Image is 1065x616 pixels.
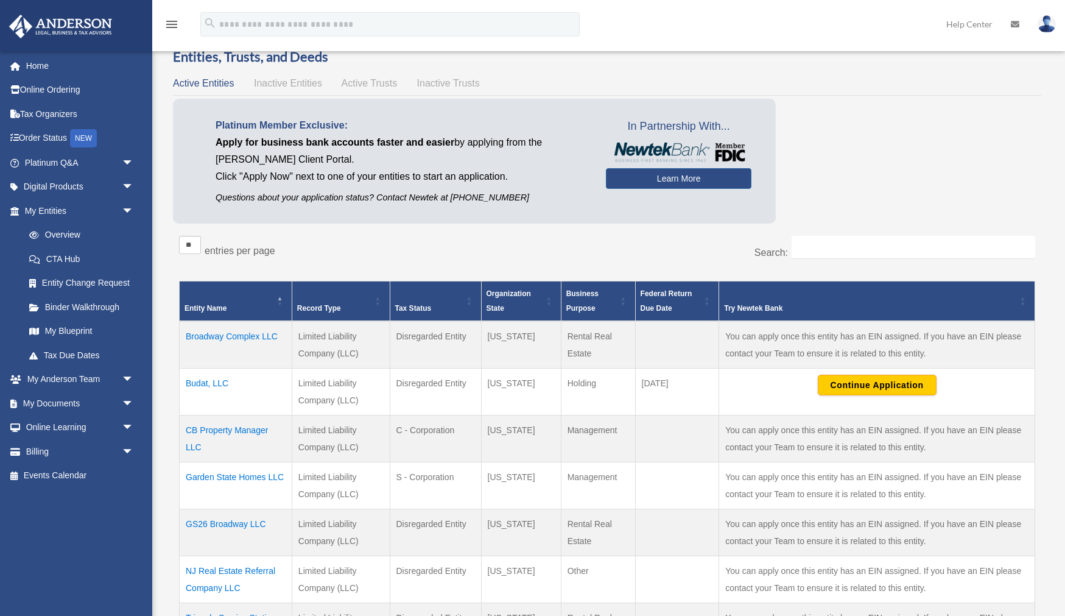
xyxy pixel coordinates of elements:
td: NJ Real Estate Referral Company LLC [180,556,292,603]
span: Inactive Trusts [417,78,480,88]
td: Broadway Complex LLC [180,321,292,369]
a: Billingarrow_drop_down [9,439,152,464]
span: Federal Return Due Date [641,289,692,313]
td: Management [561,462,635,509]
span: Active Trusts [342,78,398,88]
a: Digital Productsarrow_drop_down [9,175,152,199]
a: Online Learningarrow_drop_down [9,416,152,440]
th: Business Purpose: Activate to sort [561,281,635,321]
th: Federal Return Due Date: Activate to sort [635,281,719,321]
td: Garden State Homes LLC [180,462,292,509]
span: arrow_drop_down [122,367,146,392]
i: menu [164,17,179,32]
span: Active Entities [173,78,234,88]
td: Limited Liability Company (LLC) [292,321,390,369]
a: Entity Change Request [17,271,146,296]
td: Limited Liability Company (LLC) [292,509,390,556]
td: S - Corporation [390,462,481,509]
p: Questions about your application status? Contact Newtek at [PHONE_NUMBER] [216,190,588,205]
label: Search: [754,247,788,258]
td: Rental Real Estate [561,509,635,556]
span: arrow_drop_down [122,439,146,464]
span: Business Purpose [566,289,599,313]
span: Apply for business bank accounts faster and easier [216,137,454,147]
a: Online Ordering [9,78,152,102]
th: Record Type: Activate to sort [292,281,390,321]
th: Organization State: Activate to sort [481,281,561,321]
span: Entity Name [185,304,227,313]
p: Click "Apply Now" next to one of your entities to start an application. [216,168,588,185]
i: search [203,16,217,30]
td: [US_STATE] [481,556,561,603]
td: CB Property Manager LLC [180,415,292,462]
a: My Documentsarrow_drop_down [9,391,152,416]
a: Overview [17,223,140,247]
span: arrow_drop_down [122,150,146,175]
th: Entity Name: Activate to invert sorting [180,281,292,321]
a: Learn More [606,168,751,189]
td: Limited Liability Company (LLC) [292,462,390,509]
button: Continue Application [818,375,937,395]
td: Disregarded Entity [390,368,481,415]
div: Try Newtek Bank [724,301,1016,316]
a: Tax Organizers [9,102,152,126]
td: GS26 Broadway LLC [180,509,292,556]
td: Limited Liability Company (LLC) [292,368,390,415]
label: entries per page [205,246,275,256]
a: Home [9,54,152,78]
span: arrow_drop_down [122,416,146,441]
td: C - Corporation [390,415,481,462]
div: NEW [70,129,97,147]
span: In Partnership With... [606,117,751,136]
span: Record Type [297,304,341,313]
td: [US_STATE] [481,462,561,509]
a: My Blueprint [17,319,146,344]
td: [US_STATE] [481,368,561,415]
th: Tax Status: Activate to sort [390,281,481,321]
span: arrow_drop_down [122,391,146,416]
span: arrow_drop_down [122,199,146,224]
a: Tax Due Dates [17,343,146,367]
span: arrow_drop_down [122,175,146,200]
td: Rental Real Estate [561,321,635,369]
td: You can apply once this entity has an EIN assigned. If you have an EIN please contact your Team t... [719,556,1035,603]
td: Limited Liability Company (LLC) [292,415,390,462]
td: You can apply once this entity has an EIN assigned. If you have an EIN please contact your Team t... [719,415,1035,462]
td: You can apply once this entity has an EIN assigned. If you have an EIN please contact your Team t... [719,321,1035,369]
td: [DATE] [635,368,719,415]
img: NewtekBankLogoSM.png [612,143,745,162]
td: Disregarded Entity [390,321,481,369]
td: You can apply once this entity has an EIN assigned. If you have an EIN please contact your Team t... [719,462,1035,509]
a: menu [164,21,179,32]
span: Inactive Entities [254,78,322,88]
a: CTA Hub [17,247,146,271]
td: Disregarded Entity [390,509,481,556]
a: Events Calendar [9,464,152,488]
td: Holding [561,368,635,415]
td: [US_STATE] [481,415,561,462]
td: Limited Liability Company (LLC) [292,556,390,603]
img: Anderson Advisors Platinum Portal [5,15,116,38]
span: Tax Status [395,304,432,313]
p: by applying from the [PERSON_NAME] Client Portal. [216,134,588,168]
h3: Entities, Trusts, and Deeds [173,48,1041,66]
a: Platinum Q&Aarrow_drop_down [9,150,152,175]
td: [US_STATE] [481,509,561,556]
a: Order StatusNEW [9,126,152,151]
td: Management [561,415,635,462]
td: Disregarded Entity [390,556,481,603]
a: My Entitiesarrow_drop_down [9,199,146,223]
a: Binder Walkthrough [17,295,146,319]
td: You can apply once this entity has an EIN assigned. If you have an EIN please contact your Team t... [719,509,1035,556]
span: Organization State [487,289,531,313]
td: Other [561,556,635,603]
a: My Anderson Teamarrow_drop_down [9,367,152,392]
th: Try Newtek Bank : Activate to sort [719,281,1035,321]
td: [US_STATE] [481,321,561,369]
p: Platinum Member Exclusive: [216,117,588,134]
img: User Pic [1038,15,1056,33]
td: Budat, LLC [180,368,292,415]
